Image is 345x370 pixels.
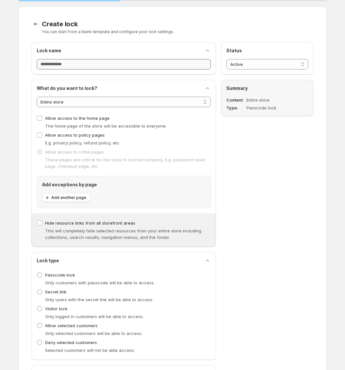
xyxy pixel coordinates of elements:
button: Back to templates [31,19,41,29]
span: Only selected customers will be able to access. [45,331,142,336]
dd: Entire store [246,97,291,103]
h2: What do you want to lock? [37,85,97,92]
span: Hide resource links from all storefront areas [45,220,135,226]
span: These pages are critical for the store to function properly. E.g. password reset page, checkout p... [45,157,205,169]
span: Allow access to critial pages [45,149,104,154]
span: The home page of the store will be accessible to everyone. [45,123,167,129]
span: Only logged in customers will be able to access. [45,314,144,319]
span: E.g. privacy policy, refund policy, etc. [45,140,120,145]
span: Passcode lock [45,272,75,277]
span: This will completely hide selected resources from your entire store including collections, search... [45,228,201,240]
dt: Type: [226,105,245,111]
span: Visitor lock [45,306,67,311]
p: You can start from a blank template and configure your lock settings. [42,29,314,34]
span: Only customers with passcode will be able to access. [45,280,155,285]
h2: Summary [226,85,308,92]
dt: Content: [226,97,245,103]
button: Add another page [42,193,90,202]
span: Only users with the secret link will be able to access. [45,297,153,302]
span: Add another page [51,195,86,200]
span: Deny selected customers [45,340,97,345]
span: Allow selected customers [45,323,98,328]
span: Selected customers will not be able access. [45,348,135,353]
span: Allow access to the home page [45,116,110,121]
dd: Passcode lock [246,105,291,111]
span: Secret link [45,289,66,294]
h2: Add exceptions by page [42,181,205,188]
h2: Status [226,47,308,54]
h2: Lock name [37,47,61,54]
span: Allow access to policy pages [45,132,105,138]
h2: Lock type [37,257,59,264]
span: Create lock [42,20,78,28]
